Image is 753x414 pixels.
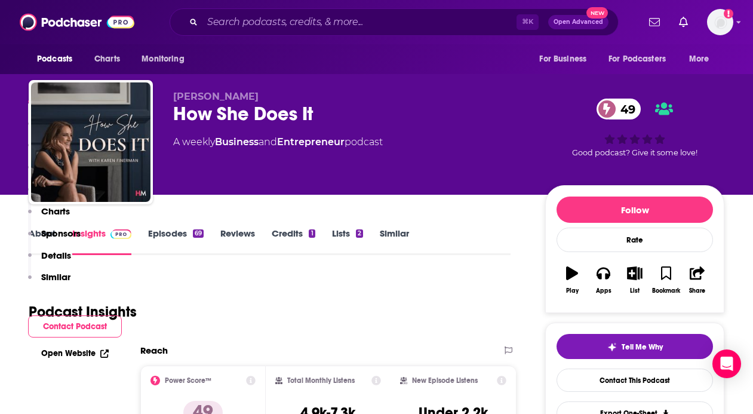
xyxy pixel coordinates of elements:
[193,229,204,238] div: 69
[557,228,713,252] div: Rate
[37,51,72,68] span: Podcasts
[148,228,204,255] a: Episodes69
[380,228,409,255] a: Similar
[28,228,81,250] button: Sponsors
[259,136,277,148] span: and
[170,8,619,36] div: Search podcasts, credits, & more...
[572,148,697,157] span: Good podcast? Give it some love!
[650,259,681,302] button: Bookmark
[707,9,733,35] span: Logged in as gabriellaippaso
[277,136,345,148] a: Entrepreneur
[608,99,641,119] span: 49
[724,9,733,19] svg: Add a profile image
[554,19,603,25] span: Open Advanced
[601,48,683,70] button: open menu
[608,51,666,68] span: For Podcasters
[29,48,88,70] button: open menu
[539,51,586,68] span: For Business
[94,51,120,68] span: Charts
[215,136,259,148] a: Business
[586,7,608,19] span: New
[41,271,70,283] p: Similar
[133,48,199,70] button: open menu
[712,349,741,378] div: Open Intercom Messenger
[531,48,601,70] button: open menu
[707,9,733,35] button: Show profile menu
[681,48,724,70] button: open menu
[545,91,724,165] div: 49Good podcast? Give it some love!
[596,287,611,295] div: Apps
[41,228,81,239] p: Sponsors
[20,11,134,33] img: Podchaser - Follow, Share and Rate Podcasts
[682,259,713,302] button: Share
[607,342,617,352] img: tell me why sparkle
[287,376,355,385] h2: Total Monthly Listens
[674,12,693,32] a: Show notifications dropdown
[707,9,733,35] img: User Profile
[28,315,122,338] button: Contact Podcast
[28,271,70,293] button: Similar
[557,259,588,302] button: Play
[309,229,315,238] div: 1
[412,376,478,385] h2: New Episode Listens
[588,259,619,302] button: Apps
[557,334,713,359] button: tell me why sparkleTell Me Why
[557,197,713,223] button: Follow
[356,229,363,238] div: 2
[173,135,383,149] div: A weekly podcast
[142,51,184,68] span: Monitoring
[622,342,663,352] span: Tell Me Why
[689,287,705,295] div: Share
[557,369,713,392] a: Contact This Podcast
[689,51,709,68] span: More
[31,82,150,202] img: How She Does It
[517,14,539,30] span: ⌘ K
[173,91,259,102] span: [PERSON_NAME]
[630,287,640,295] div: List
[202,13,517,32] input: Search podcasts, credits, & more...
[220,228,255,255] a: Reviews
[644,12,665,32] a: Show notifications dropdown
[652,287,680,295] div: Bookmark
[87,48,127,70] a: Charts
[597,99,641,119] a: 49
[566,287,579,295] div: Play
[41,250,71,261] p: Details
[165,376,211,385] h2: Power Score™
[619,259,650,302] button: List
[140,345,168,356] h2: Reach
[332,228,363,255] a: Lists2
[28,250,71,272] button: Details
[272,228,315,255] a: Credits1
[41,348,109,358] a: Open Website
[548,15,608,29] button: Open AdvancedNew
